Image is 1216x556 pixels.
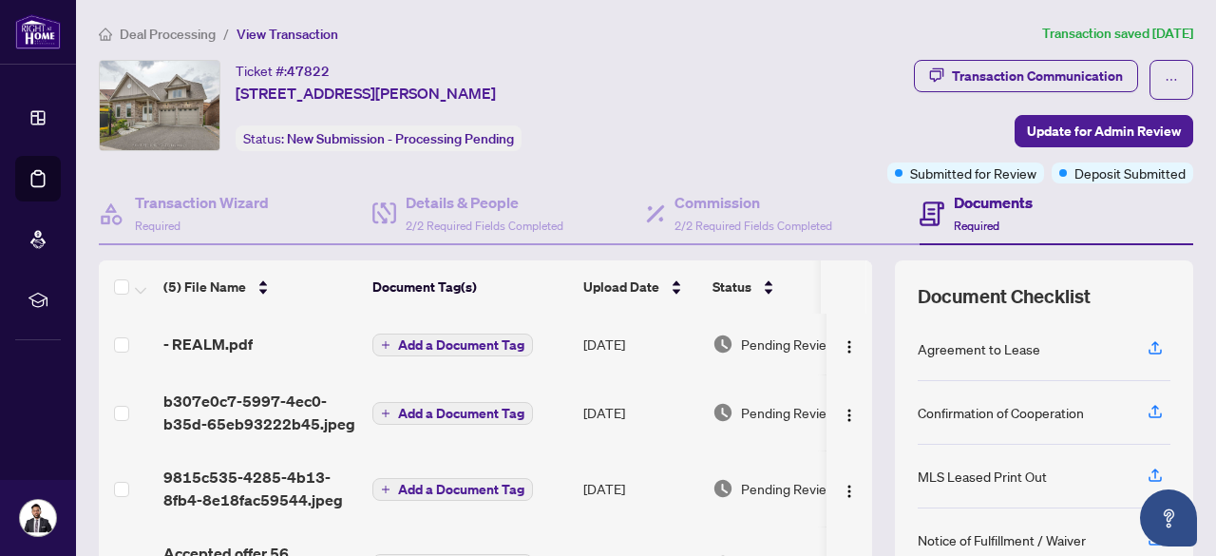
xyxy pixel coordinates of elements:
[918,402,1084,423] div: Confirmation of Cooperation
[952,61,1123,91] div: Transaction Communication
[1015,115,1193,147] button: Update for Admin Review
[236,125,522,151] div: Status:
[287,63,330,80] span: 47822
[1027,116,1181,146] span: Update for Admin Review
[954,219,999,233] span: Required
[712,277,751,297] span: Status
[712,478,733,499] img: Document Status
[163,390,357,435] span: b307e0c7-5997-4ec0-b35d-65eb93222b45.jpeg
[1165,73,1178,86] span: ellipsis
[135,191,269,214] h4: Transaction Wizard
[406,219,563,233] span: 2/2 Required Fields Completed
[236,82,496,105] span: [STREET_ADDRESS][PERSON_NAME]
[365,260,576,314] th: Document Tag(s)
[918,529,1086,550] div: Notice of Fulfillment / Waiver
[163,466,357,511] span: 9815c535-4285-4b13-8fb4-8e18fac59544.jpeg
[741,478,836,499] span: Pending Review
[576,374,705,451] td: [DATE]
[100,61,219,150] img: IMG-S12307552_1.jpg
[372,477,533,502] button: Add a Document Tag
[120,26,216,43] span: Deal Processing
[914,60,1138,92] button: Transaction Communication
[842,339,857,355] img: Logo
[712,334,733,355] img: Document Status
[705,260,866,314] th: Status
[674,191,832,214] h4: Commission
[163,277,246,297] span: (5) File Name
[834,473,864,504] button: Logo
[583,277,659,297] span: Upload Date
[834,397,864,428] button: Logo
[237,26,338,43] span: View Transaction
[223,23,229,45] li: /
[1140,489,1197,546] button: Open asap
[712,402,733,423] img: Document Status
[674,219,832,233] span: 2/2 Required Fields Completed
[398,483,524,496] span: Add a Document Tag
[954,191,1033,214] h4: Documents
[576,314,705,374] td: [DATE]
[842,408,857,423] img: Logo
[381,409,390,418] span: plus
[372,333,533,357] button: Add a Document Tag
[156,260,365,314] th: (5) File Name
[163,333,253,355] span: - REALM.pdf
[381,340,390,350] span: plus
[406,191,563,214] h4: Details & People
[842,484,857,499] img: Logo
[135,219,180,233] span: Required
[576,451,705,527] td: [DATE]
[1074,163,1186,183] span: Deposit Submitted
[918,338,1040,359] div: Agreement to Lease
[20,500,56,536] img: Profile Icon
[398,407,524,420] span: Add a Document Tag
[741,334,836,355] span: Pending Review
[834,329,864,359] button: Logo
[372,401,533,426] button: Add a Document Tag
[910,163,1036,183] span: Submitted for Review
[918,283,1091,310] span: Document Checklist
[287,130,514,147] span: New Submission - Processing Pending
[381,485,390,494] span: plus
[236,60,330,82] div: Ticket #:
[741,402,836,423] span: Pending Review
[99,28,112,41] span: home
[15,14,61,49] img: logo
[372,402,533,425] button: Add a Document Tag
[918,466,1047,487] div: MLS Leased Print Out
[372,334,533,356] button: Add a Document Tag
[398,338,524,352] span: Add a Document Tag
[372,478,533,501] button: Add a Document Tag
[1042,23,1193,45] article: Transaction saved [DATE]
[576,260,705,314] th: Upload Date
